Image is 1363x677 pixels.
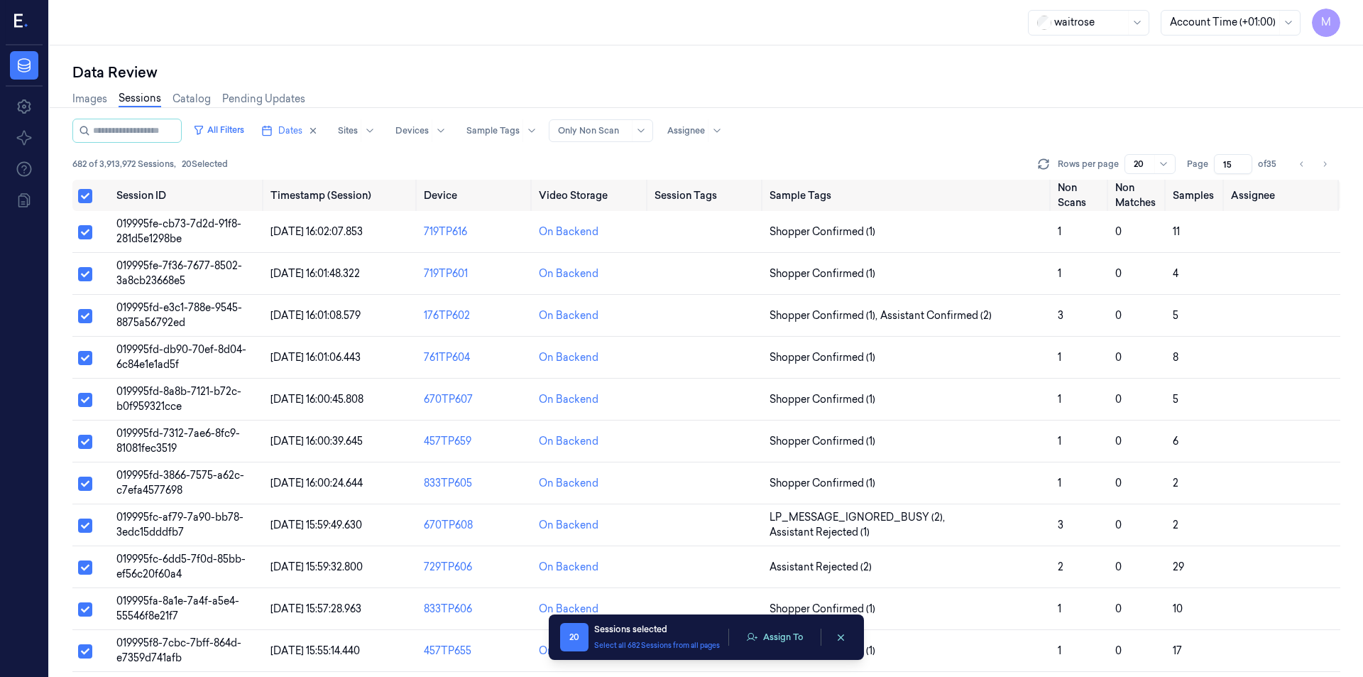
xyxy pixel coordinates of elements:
[424,602,527,617] div: 833TP606
[539,476,598,491] div: On Backend
[424,350,527,365] div: 761TP604
[1058,644,1061,657] span: 1
[78,309,92,323] button: Select row
[770,350,875,365] span: Shopper Confirmed (1)
[265,180,418,211] th: Timestamp (Session)
[533,180,648,211] th: Video Storage
[270,602,361,615] span: [DATE] 15:57:28.963
[1115,602,1122,615] span: 0
[1173,351,1178,364] span: 8
[1058,602,1061,615] span: 1
[1115,393,1122,406] span: 0
[770,392,875,407] span: Shopper Confirmed (1)
[770,434,875,449] span: Shopper Confirmed (1)
[270,560,363,573] span: [DATE] 15:59:32.800
[424,224,527,239] div: 719TP616
[539,308,598,323] div: On Backend
[770,560,872,575] span: Assistant Rejected (2)
[770,308,880,323] span: Shopper Confirmed (1) ,
[770,266,875,281] span: Shopper Confirmed (1)
[1058,560,1063,573] span: 2
[880,308,992,323] span: Assistant Confirmed (2)
[1173,435,1178,448] span: 6
[1173,560,1184,573] span: 29
[418,180,533,211] th: Device
[187,119,250,141] button: All Filters
[116,553,246,580] span: 019995fc-6dd5-7f0d-85bb-ef56c20f60a4
[72,63,1340,82] div: Data Review
[1173,602,1183,615] span: 10
[1312,9,1340,37] span: M
[1052,180,1110,211] th: Non Scans
[1292,154,1312,174] button: Go to previous page
[1110,180,1167,211] th: Non Matches
[539,602,598,617] div: On Backend
[270,477,363,489] span: [DATE] 16:00:24.644
[119,91,161,107] a: Sessions
[1058,225,1061,238] span: 1
[1058,519,1063,531] span: 3
[72,158,176,170] span: 682 of 3,913,972 Sessions ,
[270,267,360,280] span: [DATE] 16:01:48.322
[1058,351,1061,364] span: 1
[78,189,92,203] button: Select all
[770,224,875,239] span: Shopper Confirmed (1)
[1058,477,1061,489] span: 1
[78,351,92,365] button: Select row
[78,477,92,491] button: Select row
[764,180,1052,211] th: Sample Tags
[539,434,598,449] div: On Backend
[424,308,527,323] div: 176TP602
[78,267,92,281] button: Select row
[116,511,243,538] span: 019995fc-af79-7a90-bb78-3edc15dddfb7
[270,351,361,364] span: [DATE] 16:01:06.443
[1187,158,1208,170] span: Page
[116,343,246,371] span: 019995fd-db90-70ef-8d04-6c84e1e1ad5f
[1115,519,1122,531] span: 0
[1115,267,1122,280] span: 0
[1115,225,1122,238] span: 0
[594,623,720,636] div: Sessions selected
[539,392,598,407] div: On Backend
[78,435,92,449] button: Select row
[278,124,302,137] span: Dates
[270,644,360,657] span: [DATE] 15:55:14.440
[424,560,527,575] div: 729TP606
[424,476,527,491] div: 833TP605
[116,427,240,455] span: 019995fd-7312-7ae6-8fc9-81081fec3519
[738,627,812,648] button: Assign To
[1115,351,1122,364] span: 0
[1173,225,1180,238] span: 11
[424,266,527,281] div: 719TP601
[78,393,92,407] button: Select row
[1058,393,1061,406] span: 1
[1058,267,1061,280] span: 1
[424,644,527,659] div: 457TP655
[270,309,361,322] span: [DATE] 16:01:08.579
[78,225,92,239] button: Select row
[1315,154,1335,174] button: Go to next page
[270,519,362,531] span: [DATE] 15:59:49.630
[424,434,527,449] div: 457TP659
[270,225,363,238] span: [DATE] 16:02:07.853
[1173,519,1178,531] span: 2
[830,626,853,649] button: clearSelection
[770,476,875,491] span: Shopper Confirmed (1)
[1115,435,1122,448] span: 0
[182,158,228,170] span: 20 Selected
[1173,267,1178,280] span: 4
[78,519,92,533] button: Select row
[1225,180,1340,211] th: Assignee
[539,266,598,281] div: On Backend
[1058,435,1061,448] span: 1
[111,180,264,211] th: Session ID
[1173,477,1178,489] span: 2
[770,510,948,525] span: LP_MESSAGE_IGNORED_BUSY (2) ,
[78,602,92,617] button: Select row
[116,259,242,287] span: 019995fe-7f36-7677-8502-3a8cb23668e5
[222,92,305,107] a: Pending Updates
[116,469,244,497] span: 019995fd-3866-7575-a62c-c7efa4577698
[1058,158,1119,170] p: Rows per page
[1173,644,1182,657] span: 17
[770,602,875,617] span: Shopper Confirmed (1)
